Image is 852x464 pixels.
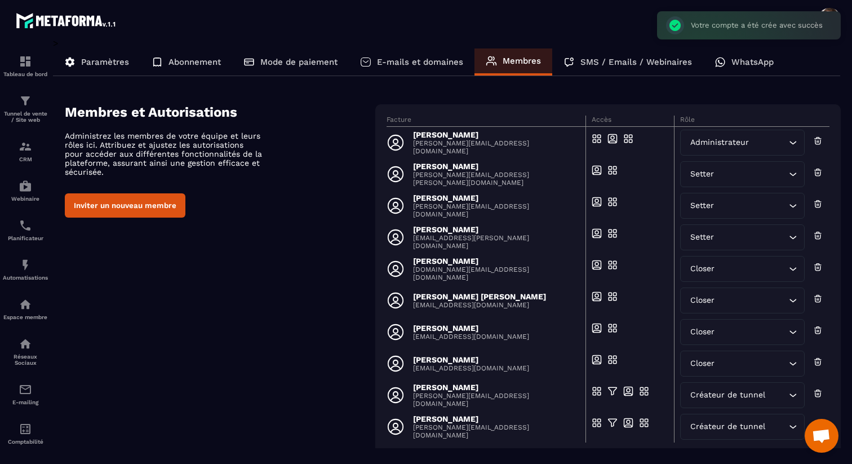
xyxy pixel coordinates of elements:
[413,162,579,171] p: [PERSON_NAME]
[767,389,786,401] input: Search for option
[413,225,579,234] p: [PERSON_NAME]
[3,329,48,374] a: social-networksocial-networkRéseaux Sociaux
[687,357,717,370] span: Closer
[3,196,48,202] p: Webinaire
[387,116,586,127] th: Facture
[680,193,804,219] div: Search for option
[19,55,32,68] img: formation
[687,200,716,212] span: Setter
[3,439,48,445] p: Comptabilité
[413,171,579,187] p: [PERSON_NAME][EMAIL_ADDRESS][PERSON_NAME][DOMAIN_NAME]
[413,292,546,301] p: [PERSON_NAME] [PERSON_NAME]
[413,234,579,250] p: [EMAIL_ADDRESS][PERSON_NAME][DOMAIN_NAME]
[19,94,32,108] img: formation
[3,414,48,453] a: accountantaccountantComptabilité
[717,326,786,338] input: Search for option
[65,193,185,218] button: Inviter un nouveau membre
[687,136,751,149] span: Administrateur
[413,257,579,266] p: [PERSON_NAME]
[751,136,786,149] input: Search for option
[687,231,716,244] span: Setter
[3,353,48,366] p: Réseaux Sociaux
[680,414,804,440] div: Search for option
[413,266,579,281] p: [DOMAIN_NAME][EMAIL_ADDRESS][DOMAIN_NAME]
[19,219,32,232] img: scheduler
[805,419,838,453] a: Ouvrir le chat
[19,337,32,351] img: social-network
[377,57,463,67] p: E-mails et domaines
[3,71,48,77] p: Tableau de bord
[731,57,774,67] p: WhatsApp
[680,319,804,345] div: Search for option
[680,351,804,377] div: Search for option
[680,382,804,408] div: Search for option
[3,250,48,289] a: automationsautomationsAutomatisations
[586,116,674,127] th: Accès
[716,168,786,180] input: Search for option
[19,140,32,153] img: formation
[413,193,579,202] p: [PERSON_NAME]
[680,161,804,187] div: Search for option
[3,86,48,131] a: formationformationTunnel de vente / Site web
[413,130,579,139] p: [PERSON_NAME]
[65,104,375,120] h4: Membres et Autorisations
[3,289,48,329] a: automationsautomationsEspace membre
[767,421,786,433] input: Search for option
[413,423,579,439] p: [PERSON_NAME][EMAIL_ADDRESS][DOMAIN_NAME]
[717,263,786,275] input: Search for option
[3,235,48,241] p: Planificateur
[717,357,786,370] input: Search for option
[413,364,529,372] p: [EMAIL_ADDRESS][DOMAIN_NAME]
[716,200,786,212] input: Search for option
[168,57,221,67] p: Abonnement
[3,275,48,281] p: Automatisations
[81,57,129,67] p: Paramètres
[413,333,529,341] p: [EMAIL_ADDRESS][DOMAIN_NAME]
[680,130,804,156] div: Search for option
[3,210,48,250] a: schedulerschedulerPlanificateur
[413,202,579,218] p: [PERSON_NAME][EMAIL_ADDRESS][DOMAIN_NAME]
[3,46,48,86] a: formationformationTableau de bord
[413,392,579,408] p: [PERSON_NAME][EMAIL_ADDRESS][DOMAIN_NAME]
[687,421,767,433] span: Créateur de tunnel
[680,256,804,282] div: Search for option
[687,168,716,180] span: Setter
[19,383,32,396] img: email
[413,355,529,364] p: [PERSON_NAME]
[3,374,48,414] a: emailemailE-mailing
[687,263,717,275] span: Closer
[3,171,48,210] a: automationsautomationsWebinaire
[19,179,32,193] img: automations
[413,139,579,155] p: [PERSON_NAME][EMAIL_ADDRESS][DOMAIN_NAME]
[3,111,48,123] p: Tunnel de vente / Site web
[3,131,48,171] a: formationformationCRM
[19,422,32,436] img: accountant
[680,288,804,313] div: Search for option
[580,57,692,67] p: SMS / Emails / Webinaires
[3,156,48,162] p: CRM
[19,258,32,272] img: automations
[19,298,32,311] img: automations
[65,131,262,176] p: Administrez les membres de votre équipe et leurs rôles ici. Attribuez et ajustez les autorisation...
[16,10,117,30] img: logo
[413,414,579,423] p: [PERSON_NAME]
[413,324,529,333] p: [PERSON_NAME]
[687,326,717,338] span: Closer
[3,314,48,320] p: Espace membre
[3,399,48,405] p: E-mailing
[717,294,786,307] input: Search for option
[260,57,338,67] p: Mode de paiement
[413,301,546,309] p: [EMAIL_ADDRESS][DOMAIN_NAME]
[687,389,767,401] span: Créateur de tunnel
[716,231,786,244] input: Search for option
[413,383,579,392] p: [PERSON_NAME]
[674,116,829,127] th: Rôle
[503,56,541,66] p: Membres
[680,224,804,250] div: Search for option
[687,294,717,307] span: Closer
